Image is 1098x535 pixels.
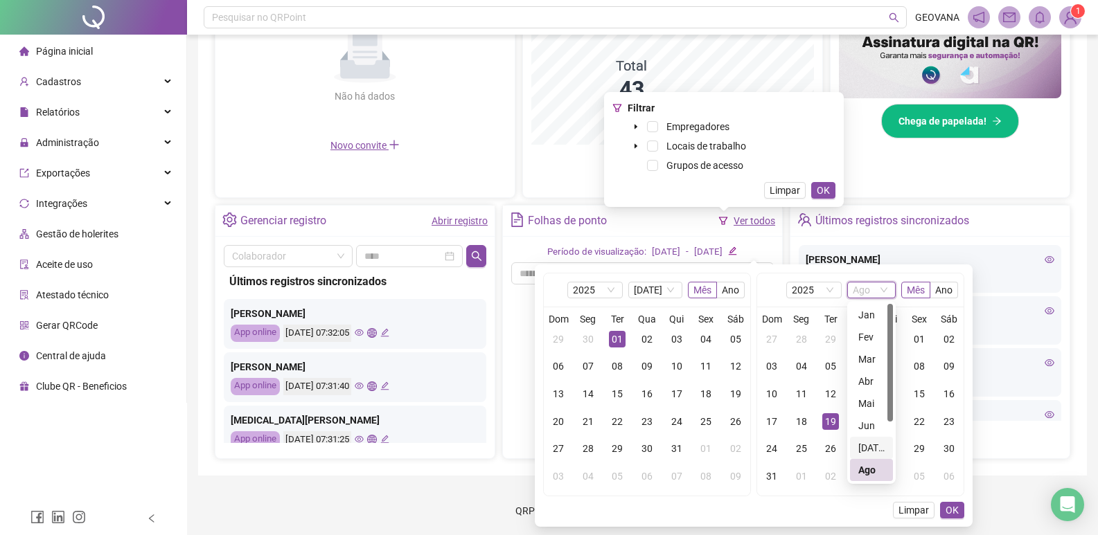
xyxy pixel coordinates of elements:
th: Seg [574,313,603,325]
td: 2025-07-15 [603,380,632,408]
span: Mês [693,284,711,296]
div: 02 [822,468,839,484]
div: 04 [580,468,596,484]
div: 30 [941,440,957,457]
span: Ano [722,284,739,296]
td: 2025-08-12 [816,380,846,408]
div: 05 [609,468,626,484]
span: Limpar [898,502,929,518]
div: Fev [850,326,893,348]
div: 14 [580,386,596,402]
td: 2025-08-30 [934,435,964,463]
td: 2025-07-26 [720,408,750,435]
td: 2025-08-08 [905,353,935,381]
div: Folhas de ponto [528,209,607,233]
td: 2025-08-22 [905,408,935,435]
div: Mai [858,396,885,411]
div: 22 [911,413,928,430]
span: 1 [1076,6,1081,16]
td: 2025-07-09 [632,353,662,381]
div: 12 [822,386,839,402]
span: facebook [30,510,44,524]
img: banner%2F02c71560-61a6-44d4-94b9-c8ab97240462.png [839,24,1061,98]
span: lock [19,137,29,147]
div: 20 [550,413,567,430]
td: 2025-08-01 [691,435,721,463]
button: OK [811,182,835,199]
td: 2025-08-11 [787,380,817,408]
span: Grupos de acesso [666,160,743,171]
td: 2025-07-25 [691,408,721,435]
div: [PERSON_NAME] [806,252,1054,267]
div: 29 [609,440,626,457]
td: 2025-09-02 [816,462,846,490]
td: 2025-08-24 [757,435,787,463]
div: 22 [609,413,626,430]
button: Limpar [764,182,806,199]
td: 2025-07-16 [632,380,662,408]
div: Período de visualização: [547,245,646,260]
div: 28 [580,440,596,457]
div: 25 [793,440,810,457]
td: 2025-08-18 [787,408,817,435]
div: [MEDICAL_DATA][PERSON_NAME] [231,412,479,428]
div: 01 [911,331,928,347]
span: 2025 [573,282,617,298]
span: edit [380,328,389,337]
span: Clube QR - Beneficios [36,381,127,392]
td: 2025-08-02 [720,435,750,463]
div: 09 [727,468,744,484]
div: 15 [609,386,626,402]
span: eye [1045,410,1054,419]
span: eye [1045,306,1054,316]
div: 16 [639,386,655,402]
td: 2025-08-23 [934,408,964,435]
div: 31 [763,468,780,484]
td: 2025-08-27 [846,435,876,463]
div: 09 [639,358,655,374]
span: GEOVANA [915,10,959,25]
div: [DATE] 07:31:40 [283,378,351,395]
span: setting [222,212,237,227]
span: notification [973,11,985,24]
td: 2025-08-03 [757,353,787,381]
div: Jun [850,415,893,437]
td: 2025-08-04 [787,353,817,381]
span: bell [1034,11,1046,24]
div: 17 [668,386,685,402]
span: OK [817,183,830,198]
td: 2025-07-24 [662,408,691,435]
div: [DATE] [858,440,885,455]
div: 07 [580,358,596,374]
td: 2025-08-07 [662,462,691,490]
td: 2025-08-05 [816,353,846,381]
th: Ter [603,313,632,325]
button: Chega de papelada! [881,104,1019,138]
span: Gestão de holerites [36,228,118,239]
div: 27 [763,331,780,347]
div: 04 [698,331,714,347]
div: 27 [550,440,567,457]
span: Página inicial [36,46,93,57]
td: 2025-09-01 [787,462,817,490]
div: 21 [580,413,596,430]
span: eye [355,435,364,444]
span: qrcode [19,320,29,329]
div: - [686,245,689,260]
div: 28 [793,331,810,347]
div: 02 [941,331,957,347]
span: Atestado técnico [36,289,109,300]
td: 2025-08-01 [905,325,935,353]
span: eye [355,381,364,390]
div: 02 [639,331,655,347]
span: Limpar [770,183,800,198]
td: 2025-07-27 [544,435,574,463]
div: 08 [609,358,626,374]
td: 2025-07-04 [691,325,721,353]
div: 23 [941,413,957,430]
span: Administração [36,137,99,148]
footer: QRPoint © 2025 - 2.90.5 - [187,487,1098,535]
div: Abr [858,374,885,389]
td: 2025-08-10 [757,380,787,408]
div: 08 [911,358,928,374]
